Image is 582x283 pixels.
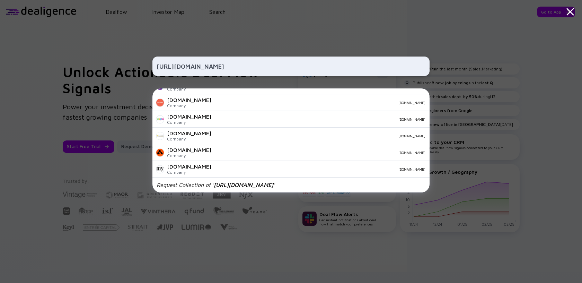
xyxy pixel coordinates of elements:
[217,101,425,105] div: [DOMAIN_NAME]
[167,163,211,170] div: [DOMAIN_NAME]
[157,182,275,188] div: Request Collection of ' '
[167,86,211,92] div: Company
[217,117,425,121] div: [DOMAIN_NAME]
[167,170,211,175] div: Company
[167,153,211,158] div: Company
[167,136,211,141] div: Company
[167,130,211,136] div: [DOMAIN_NAME]
[217,134,425,138] div: [DOMAIN_NAME]
[167,97,211,103] div: [DOMAIN_NAME]
[167,120,211,125] div: Company
[167,103,211,108] div: Company
[167,147,211,153] div: [DOMAIN_NAME]
[167,113,211,120] div: [DOMAIN_NAME]
[217,151,425,155] div: [DOMAIN_NAME]
[157,60,425,72] input: Search Company or Investor...
[214,182,273,188] span: [URL][DOMAIN_NAME]
[217,167,425,171] div: [DOMAIN_NAME]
